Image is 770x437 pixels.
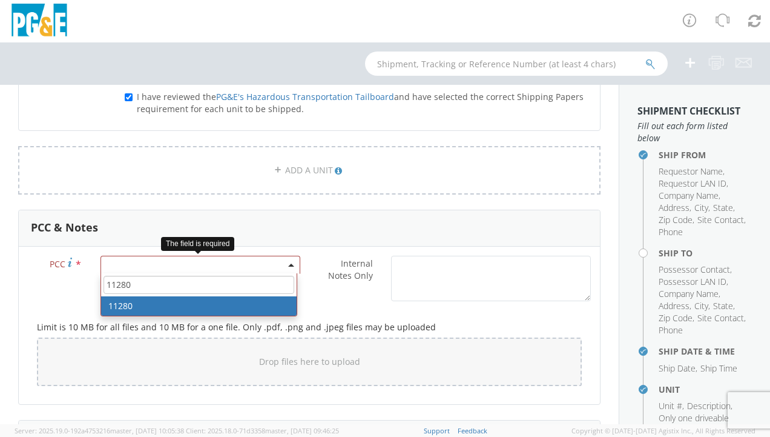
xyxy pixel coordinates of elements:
[694,202,708,213] span: City
[571,426,755,436] span: Copyright © [DATE]-[DATE] Agistix Inc., All Rights Reserved
[659,276,728,288] li: ,
[659,400,682,412] span: Unit #
[18,146,601,195] a: ADD A UNIT
[37,322,582,332] h5: Limit is 10 MB for all files and 10 MB for a one file. Only .pdf, .png and .jpeg files may be upl...
[659,214,694,226] li: ,
[659,288,720,300] li: ,
[161,237,234,251] div: The field is required
[700,362,737,374] span: Ship Time
[687,400,731,412] span: Description
[687,400,732,412] li: ,
[659,300,691,312] li: ,
[659,165,725,178] li: ,
[659,288,719,299] span: Company Name
[15,426,184,435] span: Server: 2025.19.0-192a4753216
[659,190,720,202] li: ,
[365,52,668,76] input: Shipment, Tracking or Reference Number (at least 4 chars)
[216,91,394,102] a: PG&E's Hazardous Transportation Tailboard
[637,104,740,118] strong: Shipment Checklist
[659,150,752,159] h4: Ship From
[659,312,693,324] span: Zip Code
[125,93,133,101] input: I have reviewed thePG&E's Hazardous Transportation Tailboardand have selected the correct Shippin...
[265,426,339,435] span: master, [DATE] 09:46:25
[659,276,726,287] span: Possessor LAN ID
[659,178,726,189] span: Requestor LAN ID
[458,426,487,435] a: Feedback
[50,258,65,270] span: PCC
[694,300,708,312] span: City
[694,300,710,312] li: ,
[659,202,691,214] li: ,
[659,312,694,324] li: ,
[659,324,683,336] span: Phone
[694,202,710,214] li: ,
[697,214,744,225] span: Site Contact
[713,202,733,213] span: State
[659,347,752,356] h4: Ship Date & Time
[328,258,373,281] span: Internal Notes Only
[697,312,746,324] li: ,
[659,362,697,375] li: ,
[424,426,450,435] a: Support
[659,249,752,258] h4: Ship To
[659,165,723,177] span: Requestor Name
[697,214,746,226] li: ,
[659,264,732,276] li: ,
[659,202,689,213] span: Address
[659,178,728,190] li: ,
[659,362,696,374] span: Ship Date
[101,296,297,316] li: 11280
[659,385,752,394] h4: Unit
[713,300,735,312] li: ,
[713,300,733,312] span: State
[697,312,744,324] span: Site Contact
[186,426,339,435] span: Client: 2025.18.0-71d3358
[659,190,719,201] span: Company Name
[713,202,735,214] li: ,
[659,300,689,312] span: Address
[110,426,184,435] span: master, [DATE] 10:05:38
[31,222,98,234] h3: PCC & Notes
[659,214,693,225] span: Zip Code
[659,264,730,275] span: Possessor Contact
[9,4,70,39] img: pge-logo-06675f144f4cfa6a6814.png
[659,400,684,412] li: ,
[259,356,360,367] span: Drop files here to upload
[659,226,683,238] span: Phone
[637,120,752,144] span: Fill out each form listed below
[137,91,584,115] span: I have reviewed the and have selected the correct Shipping Papers requirement for each unit to be...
